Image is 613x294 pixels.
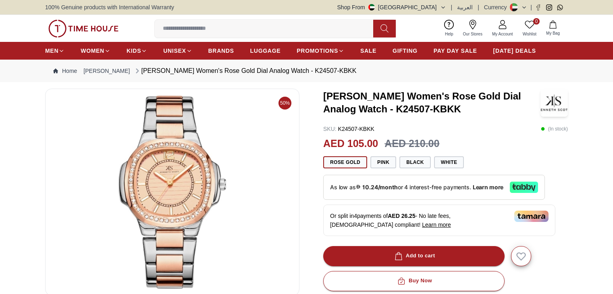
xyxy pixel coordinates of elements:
[360,47,376,55] span: SALE
[278,97,291,110] span: 50%
[250,43,281,58] a: LUGGAGE
[384,136,439,151] h3: AED 210.00
[323,90,540,116] h3: [PERSON_NAME] Women's Rose Gold Dial Analog Watch - K24507-KBKK
[546,4,552,10] a: Instagram
[434,43,477,58] a: PAY DAY SALE
[484,3,510,11] div: Currency
[297,43,344,58] a: PROMOTIONS
[323,156,367,168] button: Rose gold
[434,156,464,168] button: White
[323,205,555,236] div: Or split in 4 payments of - No late fees, [DEMOGRAPHIC_DATA] compliant!
[388,213,415,219] span: AED 26.25
[557,4,563,10] a: Whatsapp
[81,43,110,58] a: WOMEN
[45,47,58,55] span: MEN
[45,60,568,82] nav: Breadcrumb
[127,43,147,58] a: KIDS
[393,47,418,55] span: GIFTING
[53,67,77,75] a: Home
[530,3,532,11] span: |
[396,276,432,286] div: Buy Now
[457,3,473,11] button: العربية
[81,47,104,55] span: WOMEN
[535,4,541,10] a: Facebook
[540,89,568,117] img: Kenneth Scott Women's Rose Gold Dial Analog Watch - K24507-KBKK
[493,47,536,55] span: [DATE] DEALS
[323,271,505,291] button: Buy Now
[514,211,549,222] img: Tamara
[519,31,540,37] span: Wishlist
[393,251,435,261] div: Add to cart
[518,18,541,39] a: 0Wishlist
[533,18,540,25] span: 0
[489,31,516,37] span: My Account
[360,43,376,58] a: SALE
[133,66,357,76] div: [PERSON_NAME] Women's Rose Gold Dial Analog Watch - K24507-KBKK
[127,47,141,55] span: KIDS
[422,222,451,228] span: Learn more
[163,47,186,55] span: UNISEX
[323,136,378,151] h2: AED 105.00
[541,125,568,133] p: ( In stock )
[323,125,374,133] p: K24507-KBKK
[163,43,192,58] a: UNISEX
[250,47,281,55] span: LUGGAGE
[541,19,565,38] button: My Bag
[45,43,64,58] a: MEN
[458,18,487,39] a: Our Stores
[208,43,234,58] a: BRANDS
[440,18,458,39] a: Help
[45,3,174,11] span: 100% Genuine products with International Warranty
[434,47,477,55] span: PAY DAY SALE
[48,20,118,37] img: ...
[323,126,337,132] span: SKU :
[208,47,234,55] span: BRANDS
[368,4,375,10] img: United Arab Emirates
[297,47,338,55] span: PROMOTIONS
[393,43,418,58] a: GIFTING
[323,246,505,266] button: Add to cart
[370,156,396,168] button: Pink
[52,95,293,289] img: Kenneth Scott Women's Rose Gold Dial Analog Watch - K24507-KBKK
[460,31,486,37] span: Our Stores
[83,67,130,75] a: [PERSON_NAME]
[442,31,457,37] span: Help
[478,3,479,11] span: |
[493,43,536,58] a: [DATE] DEALS
[451,3,453,11] span: |
[337,3,446,11] button: Shop From[GEOGRAPHIC_DATA]
[543,30,563,36] span: My Bag
[399,156,431,168] button: Black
